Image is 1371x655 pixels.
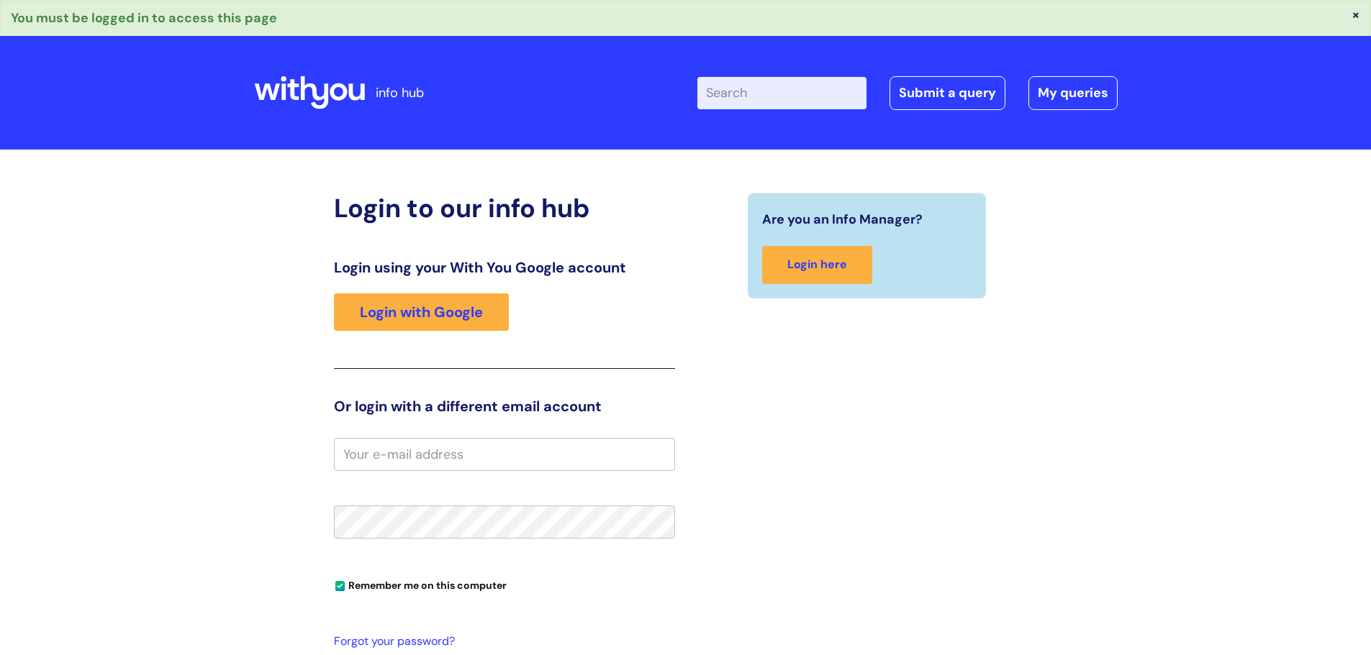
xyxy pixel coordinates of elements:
[334,573,675,596] div: You can uncheck this option if you're logging in from a shared device
[334,398,675,415] h3: Or login with a different email account
[762,246,872,284] a: Login here
[334,576,507,592] label: Remember me on this computer
[334,438,675,471] input: Your e-mail address
[1028,76,1118,109] a: My queries
[762,208,923,231] span: Are you an Info Manager?
[334,259,675,276] h3: Login using your With You Google account
[890,76,1005,109] a: Submit a query
[1352,8,1360,21] button: ×
[376,81,424,104] p: info hub
[334,631,668,652] a: Forgot your password?
[334,293,509,331] a: Login with Google
[334,193,675,224] h2: Login to our info hub
[697,77,867,109] input: Search
[335,582,345,591] input: Remember me on this computer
